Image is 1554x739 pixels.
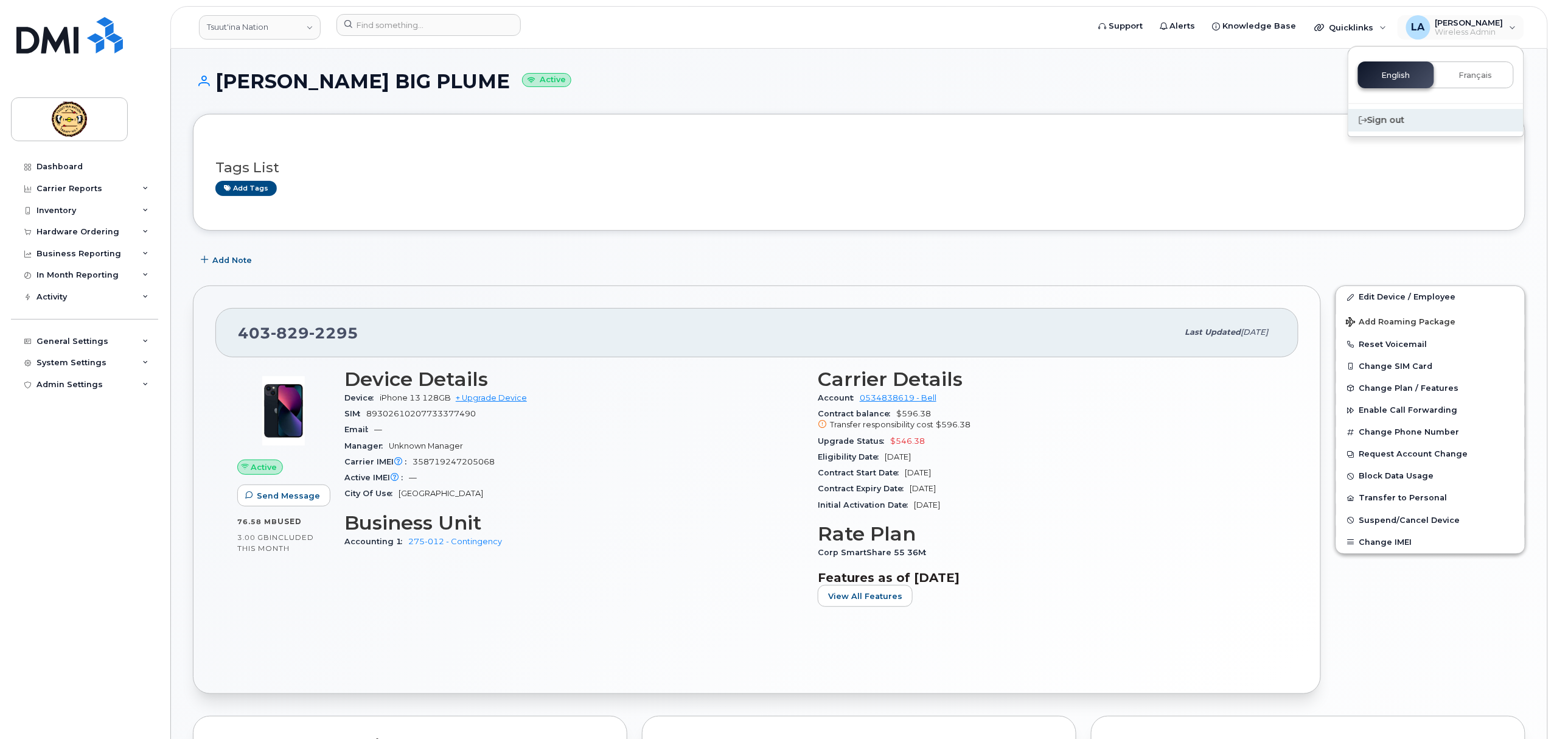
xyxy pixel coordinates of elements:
span: View All Features [828,590,902,602]
span: [DATE] [905,468,931,477]
span: Contract Expiry Date [818,484,910,493]
small: Active [522,73,571,87]
h3: Rate Plan [818,523,1277,545]
span: 3.00 GB [237,533,270,542]
span: 358719247205068 [413,457,495,466]
button: Suspend/Cancel Device [1336,510,1525,531]
span: [DATE] [910,484,936,493]
span: Eligibility Date [818,452,885,461]
span: Enable Call Forwarding [1359,406,1458,415]
button: Change SIM Card [1336,355,1525,377]
span: Last updated [1185,327,1241,337]
button: Change Plan / Features [1336,377,1525,399]
button: Block Data Usage [1336,465,1525,487]
span: Change Plan / Features [1359,384,1459,393]
button: Request Account Change [1336,443,1525,465]
span: [DATE] [914,500,940,510]
h3: Tags List [215,160,1503,175]
span: SIM [344,409,366,418]
span: included this month [237,533,314,553]
span: Unknown Manager [389,441,463,450]
h3: Features as of [DATE] [818,570,1277,585]
img: image20231002-3703462-1ig824h.jpeg [247,374,320,447]
span: Active IMEI [344,473,409,482]
button: Transfer to Personal [1336,487,1525,509]
span: [DATE] [885,452,911,461]
span: 829 [271,324,309,342]
span: Contract balance [818,409,896,418]
span: Corp SmartShare 55 36M [818,548,932,557]
button: Enable Call Forwarding [1336,399,1525,421]
a: Add tags [215,181,277,196]
span: iPhone 13 128GB [380,393,451,402]
span: [DATE] [1241,327,1269,337]
span: used [277,517,302,526]
a: 275-012 - Contingency [408,537,502,546]
span: Email [344,425,374,434]
h3: Carrier Details [818,368,1277,390]
span: Suspend/Cancel Device [1359,516,1460,525]
span: 76.58 MB [237,517,277,526]
span: Upgrade Status [818,436,890,446]
span: Add Note [212,254,252,266]
button: Add Roaming Package [1336,309,1525,334]
span: Carrier IMEI [344,457,413,466]
span: $546.38 [890,436,925,446]
span: Account [818,393,860,402]
div: Sign out [1348,109,1524,131]
span: Active [251,461,277,473]
span: $596.38 [936,420,970,429]
span: [GEOGRAPHIC_DATA] [399,489,483,498]
a: + Upgrade Device [456,393,527,402]
button: Add Note [193,249,262,271]
a: Edit Device / Employee [1336,286,1525,308]
button: View All Features [818,585,913,607]
span: — [374,425,382,434]
button: Send Message [237,485,330,506]
span: 89302610207733377490 [366,409,476,418]
h1: [PERSON_NAME] BIG PLUME [193,71,1525,92]
span: Manager [344,441,389,450]
span: Contract Start Date [818,468,905,477]
span: Accounting 1 [344,537,408,546]
span: Device [344,393,380,402]
span: 2295 [309,324,358,342]
button: Reset Voicemail [1336,334,1525,355]
button: Change IMEI [1336,531,1525,553]
span: Initial Activation Date [818,500,914,510]
span: City Of Use [344,489,399,498]
button: Change Phone Number [1336,421,1525,443]
span: Add Roaming Package [1346,317,1456,329]
span: 403 [238,324,358,342]
h3: Device Details [344,368,803,390]
span: Send Message [257,490,320,502]
h3: Business Unit [344,512,803,534]
a: 0534838619 - Bell [860,393,936,402]
span: Français [1459,71,1493,80]
span: Transfer responsibility cost [830,420,933,429]
span: $596.38 [818,409,1277,431]
span: — [409,473,417,482]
